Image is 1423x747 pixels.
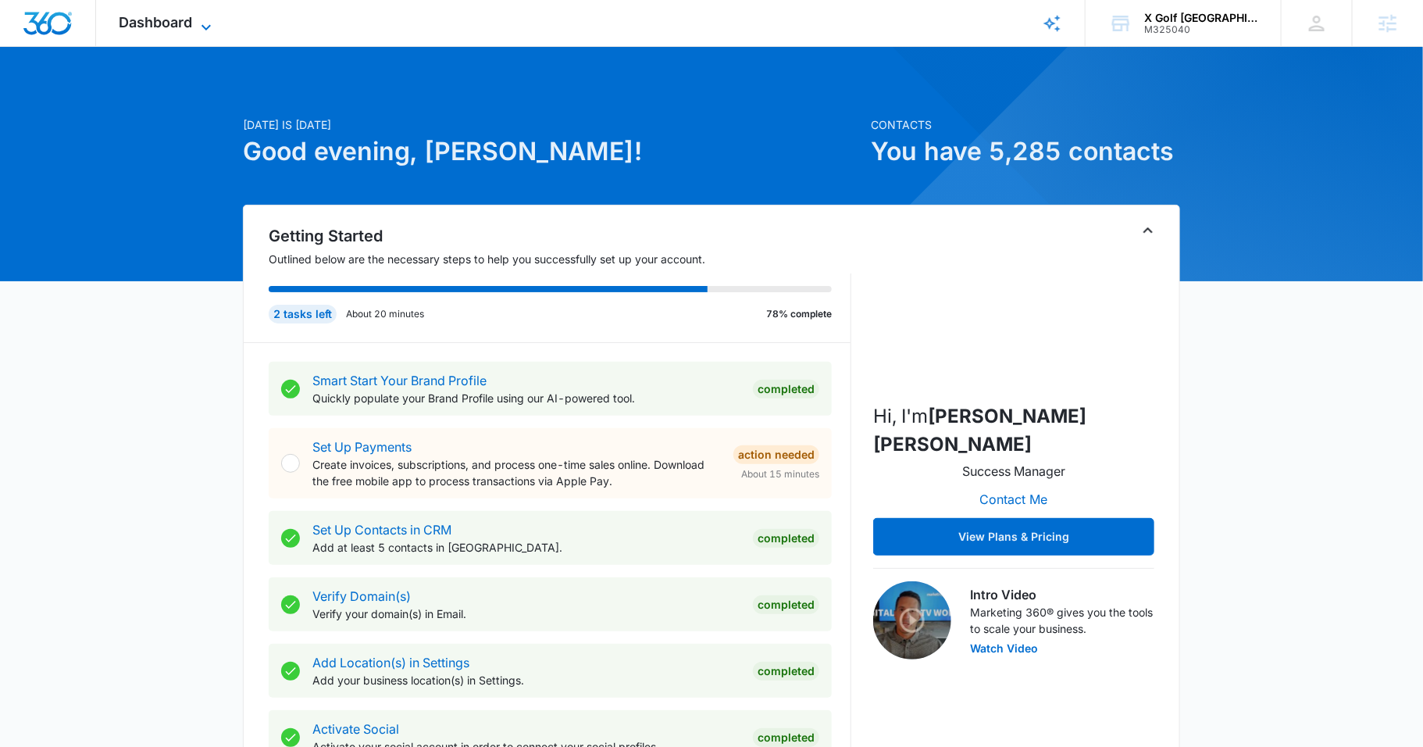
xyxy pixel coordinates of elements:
img: website_grey.svg [25,41,37,53]
p: Marketing 360® gives you the tools to scale your business. [970,604,1154,637]
img: logo_orange.svg [25,25,37,38]
p: Hi, I'm [873,402,1154,459]
div: account name [1144,12,1258,24]
div: v 4.0.25 [44,25,77,38]
span: Dashboard [119,14,193,30]
h2: Getting Started [269,224,851,248]
h1: You have 5,285 contacts [871,133,1180,170]
button: Contact Me [965,481,1064,518]
p: Outlined below are the necessary steps to help you successfully set up your account. [269,251,851,267]
div: Domain Overview [59,92,140,102]
img: Intro Video [873,581,951,659]
p: Quickly populate your Brand Profile using our AI-powered tool. [312,390,740,406]
img: tab_keywords_by_traffic_grey.svg [155,91,168,103]
p: 78% complete [766,307,832,321]
p: Add at least 5 contacts in [GEOGRAPHIC_DATA]. [312,539,740,556]
h1: Good evening, [PERSON_NAME]! [243,133,861,170]
img: tab_domain_overview_orange.svg [42,91,55,103]
a: Set Up Payments [312,439,412,455]
div: 2 tasks left [269,305,337,323]
a: Activate Social [312,721,399,737]
p: [DATE] is [DATE] [243,116,861,133]
div: Completed [753,728,819,747]
h3: Intro Video [970,585,1154,604]
div: Completed [753,595,819,614]
a: Set Up Contacts in CRM [312,522,451,538]
a: Smart Start Your Brand Profile [312,373,487,388]
div: Keywords by Traffic [173,92,263,102]
div: Action Needed [733,445,819,464]
p: Create invoices, subscriptions, and process one-time sales online. Download the free mobile app t... [312,456,721,489]
img: Slater Drost [936,234,1092,390]
p: Add your business location(s) in Settings. [312,672,740,688]
div: account id [1144,24,1258,35]
strong: [PERSON_NAME] [PERSON_NAME] [873,405,1086,456]
button: Watch Video [970,643,1038,654]
p: About 20 minutes [346,307,424,321]
p: Contacts [871,116,1180,133]
div: Completed [753,529,819,548]
button: Toggle Collapse [1139,221,1157,240]
a: Add Location(s) in Settings [312,655,469,670]
span: About 15 minutes [741,467,819,481]
p: Verify your domain(s) in Email. [312,606,740,622]
a: Verify Domain(s) [312,588,411,604]
div: Completed [753,662,819,681]
div: Domain: [DOMAIN_NAME] [41,41,172,53]
p: Success Manager [962,462,1065,481]
div: Completed [753,380,819,399]
button: View Plans & Pricing [873,518,1154,556]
